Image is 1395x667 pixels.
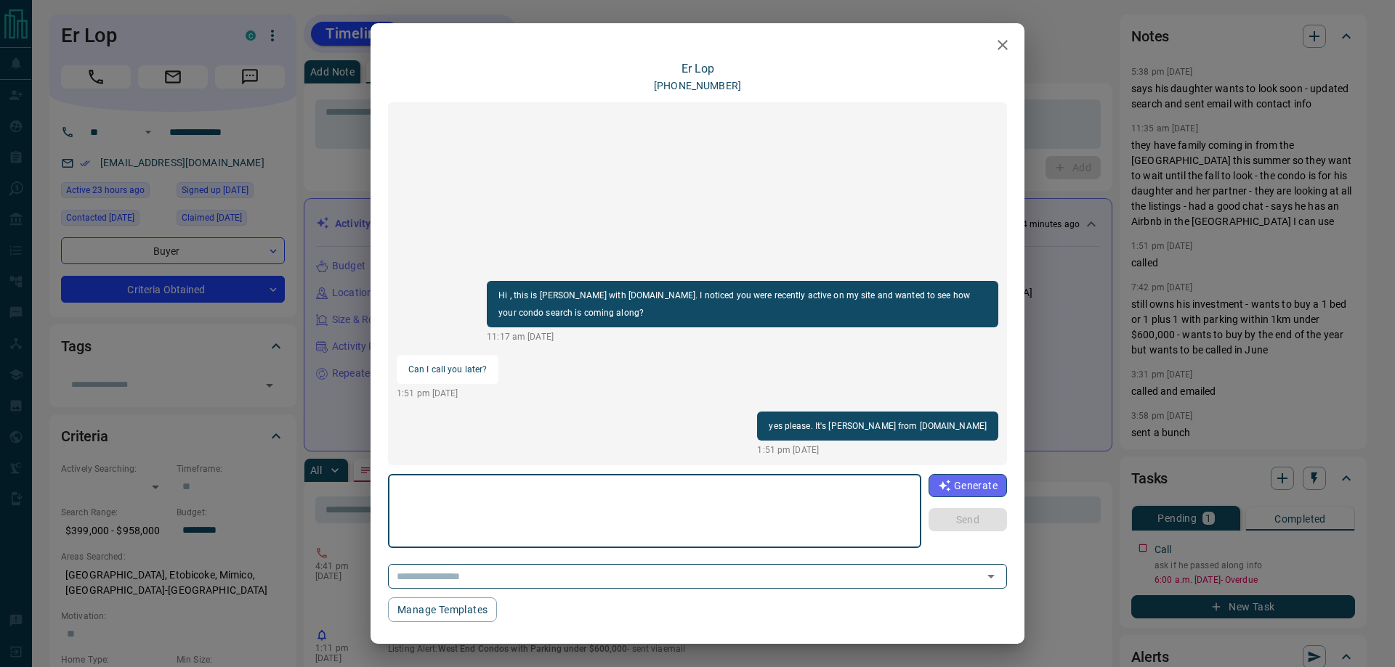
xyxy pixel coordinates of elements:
button: Manage Templates [388,597,497,622]
button: Open [981,566,1001,586]
p: [PHONE_NUMBER] [654,78,741,94]
button: Generate [929,474,1007,497]
p: 11:17 am [DATE] [487,330,998,343]
p: Hi , this is [PERSON_NAME] with [DOMAIN_NAME]. I noticed you were recently active on my site and ... [498,287,987,322]
p: 1:51 pm [DATE] [397,387,498,400]
p: yes please. It's [PERSON_NAME] from [DOMAIN_NAME] [769,417,987,435]
p: 1:51 pm [DATE] [757,443,998,457]
p: Can I call you later? [408,361,487,378]
a: Er Lop [682,62,714,75]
